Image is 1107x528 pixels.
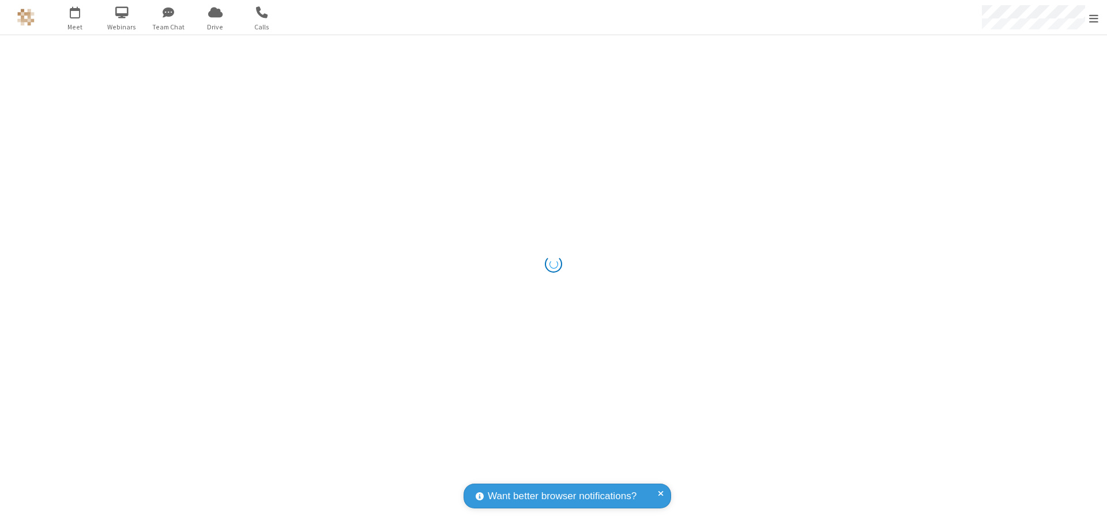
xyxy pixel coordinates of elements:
[488,489,637,504] span: Want better browser notifications?
[54,22,97,32] span: Meet
[100,22,144,32] span: Webinars
[147,22,190,32] span: Team Chat
[194,22,237,32] span: Drive
[240,22,284,32] span: Calls
[17,9,35,26] img: QA Selenium DO NOT DELETE OR CHANGE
